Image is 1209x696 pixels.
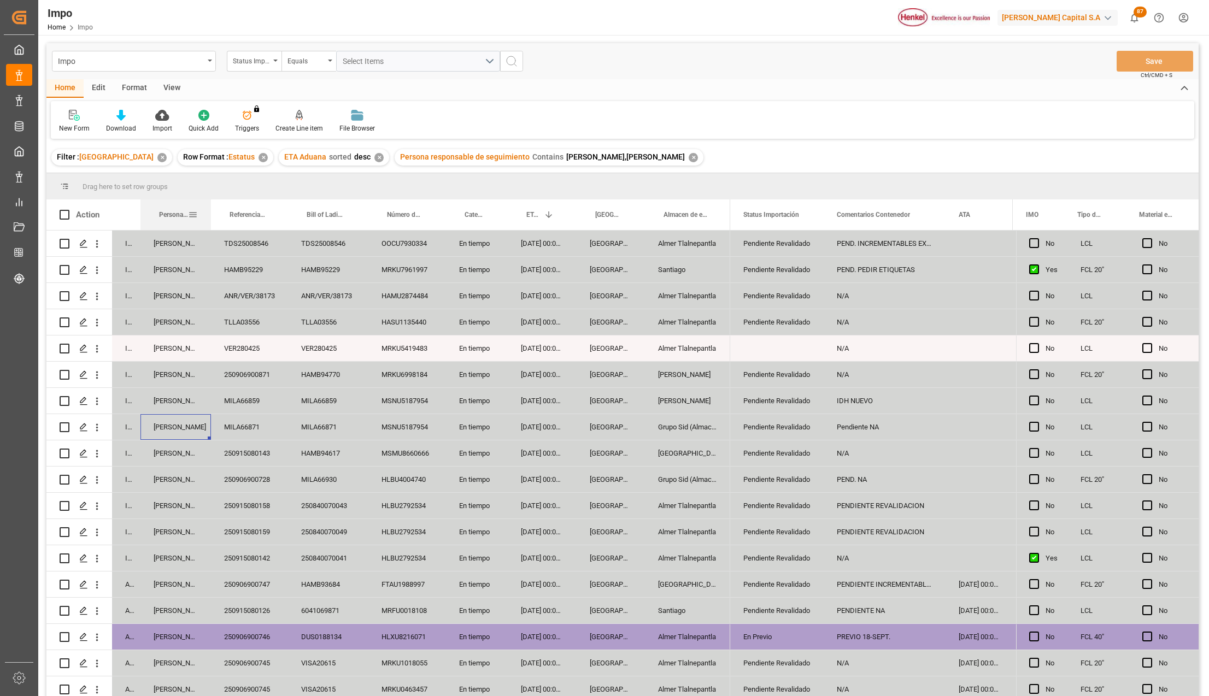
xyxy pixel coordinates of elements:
span: ATA [959,211,970,219]
div: In progress [112,283,140,309]
div: 250840070043 [288,493,368,518]
div: [GEOGRAPHIC_DATA] [577,362,645,387]
span: Persona responsable de seguimiento [159,211,188,219]
div: [GEOGRAPHIC_DATA] [577,231,645,256]
div: [DATE] 00:00:00 [508,309,577,335]
div: View [155,79,189,98]
div: In progress [112,388,140,414]
div: 250915080142 [211,545,288,571]
div: Press SPACE to select this row. [1016,519,1199,545]
div: Santiago [645,257,730,282]
div: ✕ [689,153,698,162]
div: [PERSON_NAME] Capital S.A [997,10,1118,26]
div: Press SPACE to select this row. [46,257,730,283]
div: 250915080159 [211,519,288,545]
span: Select Items [343,57,389,66]
div: ✕ [157,153,167,162]
div: [PERSON_NAME] [140,362,211,387]
div: MSMU8660666 [368,440,446,466]
button: open menu [227,51,281,72]
button: [PERSON_NAME] Capital S.A [997,7,1122,28]
div: MILA66871 [288,414,368,440]
div: FCL 20" [1067,571,1129,597]
div: [DATE] 00:00:00 [508,440,577,466]
div: [PERSON_NAME] [645,388,730,414]
div: In progress [112,335,140,361]
div: PENDIENTE NA [824,598,946,623]
span: IMO [1026,211,1038,219]
button: open menu [336,51,500,72]
div: [GEOGRAPHIC_DATA] [577,571,645,597]
div: [GEOGRAPHIC_DATA] [577,283,645,309]
div: Almer Tlalnepantla [645,545,730,571]
div: Status Importación [233,54,270,66]
div: Press SPACE to select this row. [1016,571,1199,598]
div: 250915080143 [211,440,288,466]
div: [DATE] 00:00:00 [946,650,1012,676]
span: Número de Contenedor [387,211,423,219]
div: MRKU6998184 [368,362,446,387]
div: 6041069871 [288,598,368,623]
div: IDH NUEVO [824,388,946,414]
div: Press SPACE to select this row. [46,335,730,362]
div: Press SPACE to select this row. [1016,545,1199,571]
div: Almer Tlalnepantla [645,231,730,256]
div: [GEOGRAPHIC_DATA] [577,467,645,492]
div: Press SPACE to select this row. [1016,650,1199,676]
div: [DATE] 00:00:00 [508,362,577,387]
div: LCL [1067,519,1129,545]
span: sorted [329,152,351,161]
div: [PERSON_NAME] [140,335,211,361]
span: Persona responsable de seguimiento [400,152,530,161]
img: Henkel%20logo.jpg_1689854090.jpg [898,8,990,27]
div: HAMU2874484 [368,283,446,309]
div: [PERSON_NAME] [140,519,211,545]
span: [GEOGRAPHIC_DATA] [79,152,154,161]
div: In progress [112,309,140,335]
div: Format [114,79,155,98]
div: Import [152,123,172,133]
div: [DATE] 00:00:00 [946,624,1012,650]
div: Press SPACE to select this row. [46,545,730,571]
div: HLBU4004740 [368,467,446,492]
div: ✕ [374,153,384,162]
a: Home [48,23,66,31]
div: [PERSON_NAME] [140,545,211,571]
div: DUS0188134 [288,624,368,650]
div: [PERSON_NAME] [140,467,211,492]
div: PEND. NA [824,467,946,492]
button: show 87 new notifications [1122,5,1147,30]
div: Pendiente Revalidado [743,231,811,256]
div: En tiempo [446,440,508,466]
div: En tiempo [446,362,508,387]
div: Press SPACE to select this row. [46,231,730,257]
button: search button [500,51,523,72]
div: OOCU7930334 [368,231,446,256]
span: Referencia Leschaco [230,211,265,219]
div: [PERSON_NAME] [140,257,211,282]
div: Press SPACE to select this row. [46,388,730,414]
div: In progress [112,362,140,387]
div: PENDIENTE REVALIDACION [824,519,946,545]
div: N/A [824,335,946,361]
div: LCL [1067,335,1129,361]
div: Press SPACE to select this row. [1016,467,1199,493]
div: [DATE] 00:00:00 [508,493,577,518]
div: Grupo Sid (Almacenaje y Distribucion AVIOR) [645,414,730,440]
div: Press SPACE to select this row. [46,571,730,598]
div: [DATE] 00:00:00 [508,467,577,492]
div: Edit [84,79,114,98]
div: En tiempo [446,257,508,282]
div: N/A [824,440,946,466]
div: PEND. PEDIR ETIQUETAS [824,257,946,282]
div: HLBU2792534 [368,493,446,518]
div: 250906900728 [211,467,288,492]
span: Estatus [228,152,255,161]
div: Press SPACE to select this row. [1016,335,1199,362]
span: Categoría [465,211,485,219]
div: MRFU0018108 [368,598,446,623]
span: 87 [1134,7,1147,17]
div: En tiempo [446,309,508,335]
div: Press SPACE to select this row. [1016,414,1199,440]
div: Action [76,210,99,220]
